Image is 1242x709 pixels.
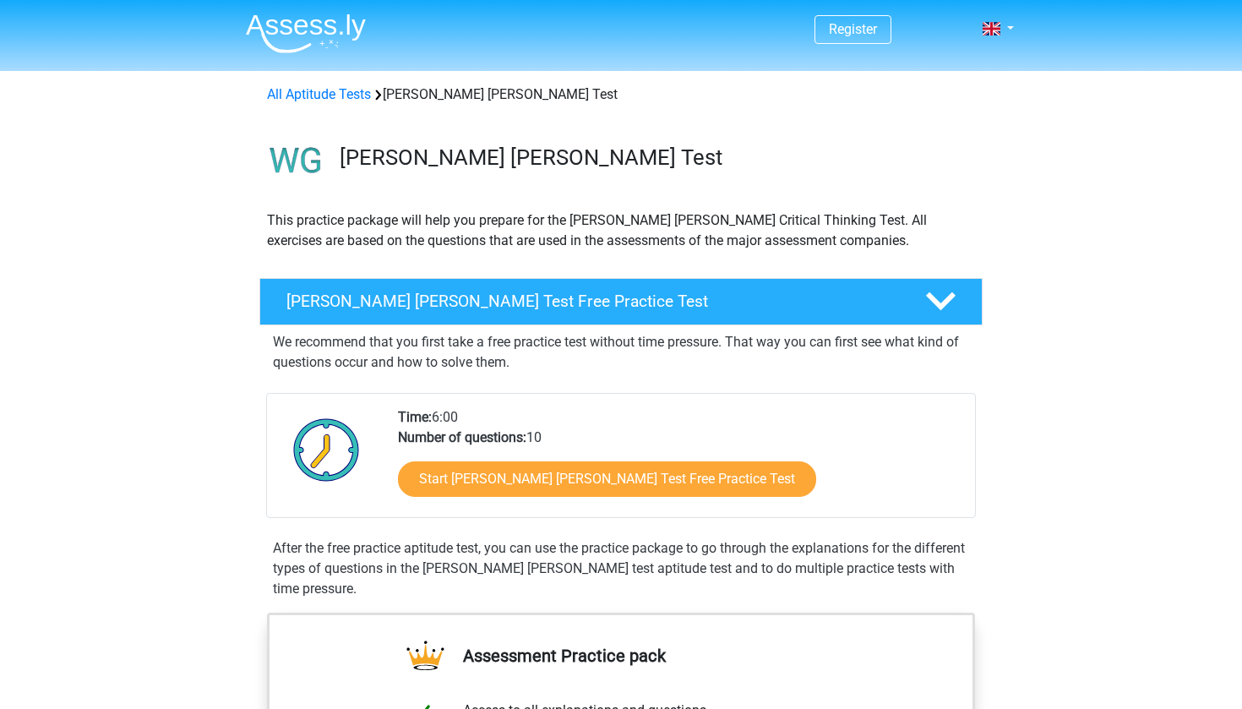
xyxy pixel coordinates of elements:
a: [PERSON_NAME] [PERSON_NAME] Test Free Practice Test [253,278,989,325]
h4: [PERSON_NAME] [PERSON_NAME] Test Free Practice Test [286,292,898,311]
img: watson glaser test [260,125,332,197]
img: Assessly [246,14,366,53]
a: All Aptitude Tests [267,86,371,102]
div: [PERSON_NAME] [PERSON_NAME] Test [260,85,982,105]
b: Number of questions: [398,429,526,445]
p: This practice package will help you prepare for the [PERSON_NAME] [PERSON_NAME] Critical Thinking... [267,210,975,251]
h3: [PERSON_NAME] [PERSON_NAME] Test [340,145,969,171]
b: Time: [398,409,432,425]
img: Clock [284,407,369,492]
div: After the free practice aptitude test, you can use the practice package to go through the explana... [266,538,976,599]
a: Start [PERSON_NAME] [PERSON_NAME] Test Free Practice Test [398,461,816,497]
div: 6:00 10 [385,407,974,517]
p: We recommend that you first take a free practice test without time pressure. That way you can fir... [273,332,969,373]
a: Register [829,21,877,37]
